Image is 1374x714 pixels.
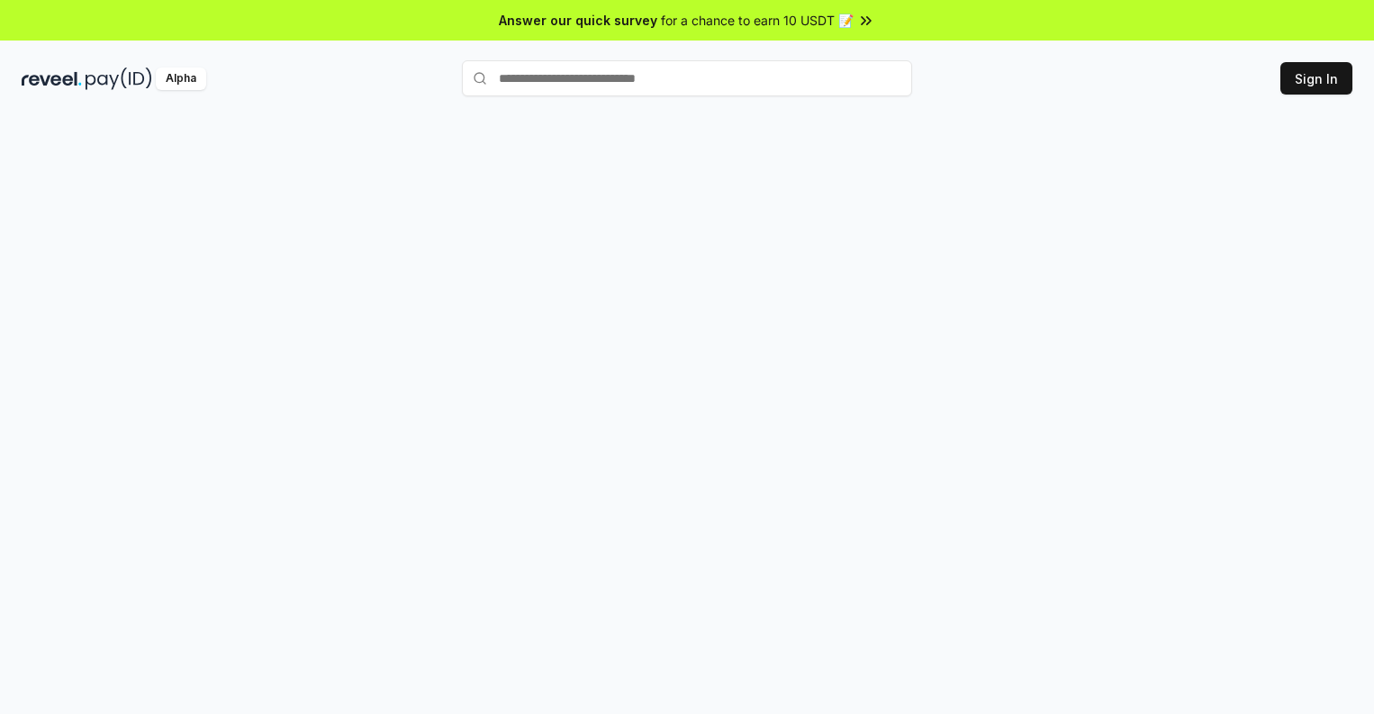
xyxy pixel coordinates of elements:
[499,11,657,30] span: Answer our quick survey
[86,68,152,90] img: pay_id
[661,11,854,30] span: for a chance to earn 10 USDT 📝
[156,68,206,90] div: Alpha
[1280,62,1352,95] button: Sign In
[22,68,82,90] img: reveel_dark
